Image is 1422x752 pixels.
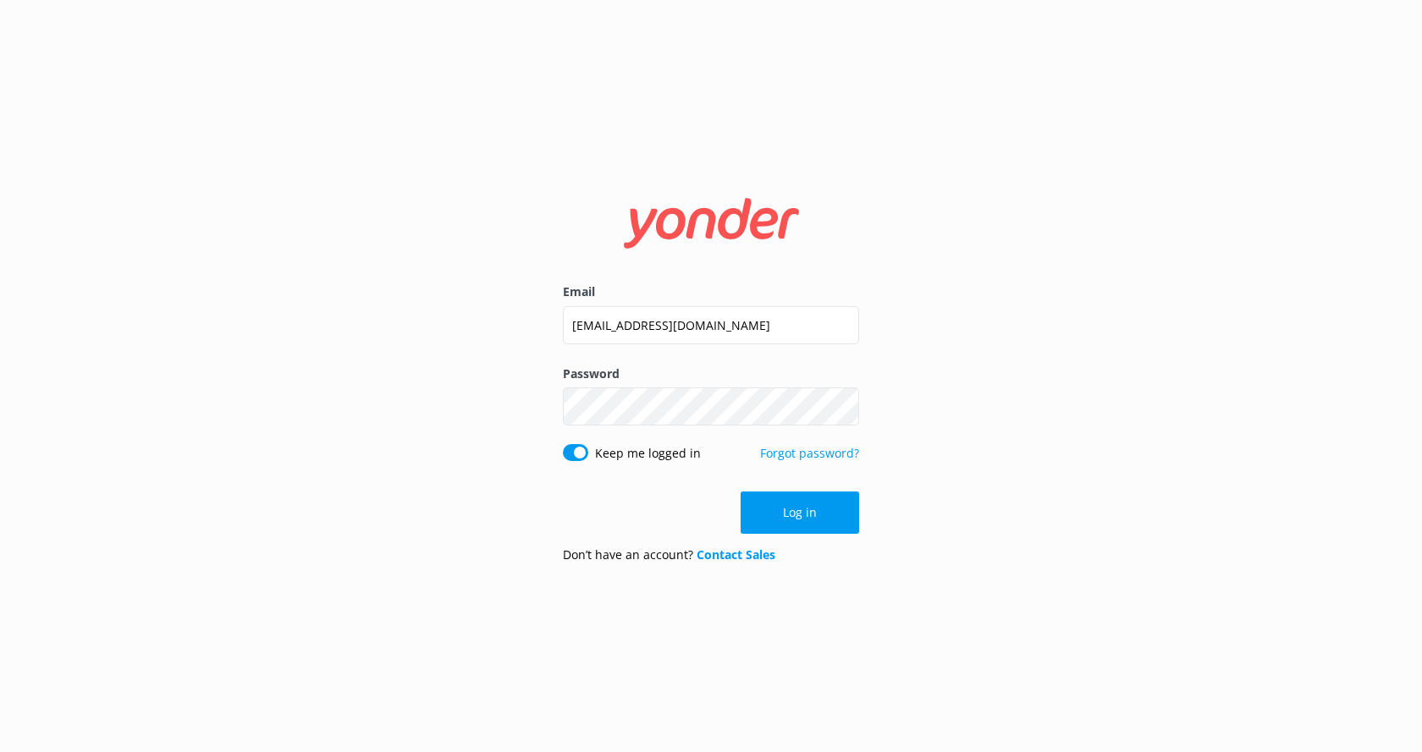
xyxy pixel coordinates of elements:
[595,444,701,463] label: Keep me logged in
[563,546,775,564] p: Don’t have an account?
[825,390,859,424] button: Show password
[760,445,859,461] a: Forgot password?
[741,491,859,534] button: Log in
[563,283,859,301] label: Email
[697,546,775,563] a: Contact Sales
[563,365,859,383] label: Password
[563,306,859,344] input: user@emailaddress.com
